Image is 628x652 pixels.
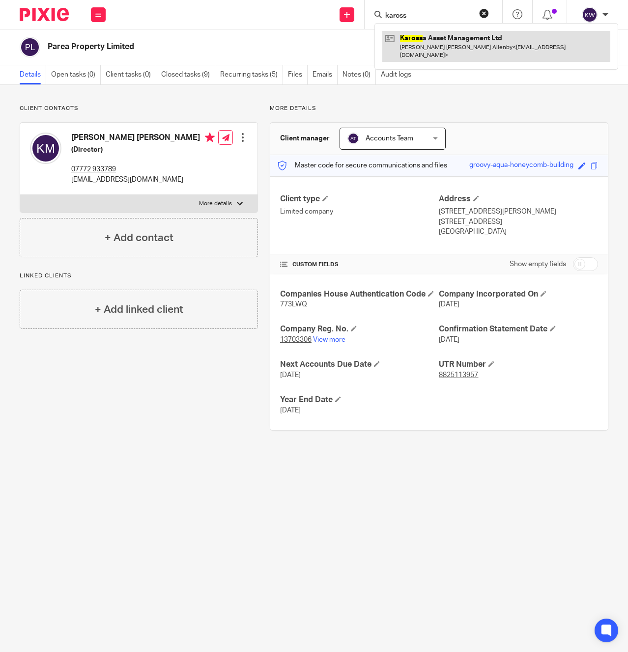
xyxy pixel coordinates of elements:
span: [DATE] [439,301,459,308]
span: Accounts Team [366,135,413,142]
h3: Client manager [280,134,330,143]
h4: UTR Number [439,359,598,370]
p: [STREET_ADDRESS][PERSON_NAME] [439,207,598,217]
img: svg%3E [20,37,40,57]
tcxspan: Call 07772 933789 via 3CX [71,166,116,173]
img: svg%3E [347,133,359,144]
a: Details [20,65,46,84]
a: Recurring tasks (5) [220,65,283,84]
a: View more [313,336,345,343]
img: svg%3E [30,133,61,164]
a: Client tasks (0) [106,65,156,84]
h4: Next Accounts Due Date [280,359,439,370]
h4: [PERSON_NAME] [PERSON_NAME] [71,133,215,145]
i: Primary [205,133,215,142]
h4: Companies House Authentication Code [280,289,439,299]
p: More details [199,200,232,208]
img: svg%3E [582,7,598,23]
a: Emails [313,65,338,84]
h4: Company Reg. No. [280,324,439,334]
a: Audit logs [381,65,416,84]
a: Closed tasks (9) [161,65,215,84]
img: Pixie [20,8,69,21]
span: [DATE] [280,407,301,414]
h4: + Add linked client [95,302,183,317]
h5: (Director) [71,145,215,155]
a: Files [288,65,308,84]
a: Notes (0) [343,65,376,84]
p: [EMAIL_ADDRESS][DOMAIN_NAME] [71,175,215,185]
p: [GEOGRAPHIC_DATA] [439,227,598,237]
div: groovy-aqua-honeycomb-building [469,160,573,171]
span: 773LWQ [280,301,307,308]
h2: Parea Property Limited [48,42,389,52]
h4: Client type [280,194,439,204]
h4: CUSTOM FIELDS [280,261,439,269]
tcxspan: Call 13703306 via 3CX [280,336,312,343]
p: Master code for secure communications and files [278,161,447,170]
p: [STREET_ADDRESS] [439,217,598,227]
p: Linked clients [20,272,258,280]
p: Client contacts [20,105,258,112]
span: [DATE] [439,336,459,343]
p: More details [270,105,608,112]
button: Clear [479,8,489,18]
tcxspan: Call 8825113957 via 3CX [439,372,478,379]
input: Search [384,12,473,21]
label: Show empty fields [510,259,566,269]
h4: Confirmation Statement Date [439,324,598,334]
a: Open tasks (0) [51,65,101,84]
p: Limited company [280,207,439,217]
h4: + Add contact [105,230,173,245]
h4: Company Incorporated On [439,289,598,299]
h4: Address [439,194,598,204]
h4: Year End Date [280,395,439,405]
span: [DATE] [280,372,301,379]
